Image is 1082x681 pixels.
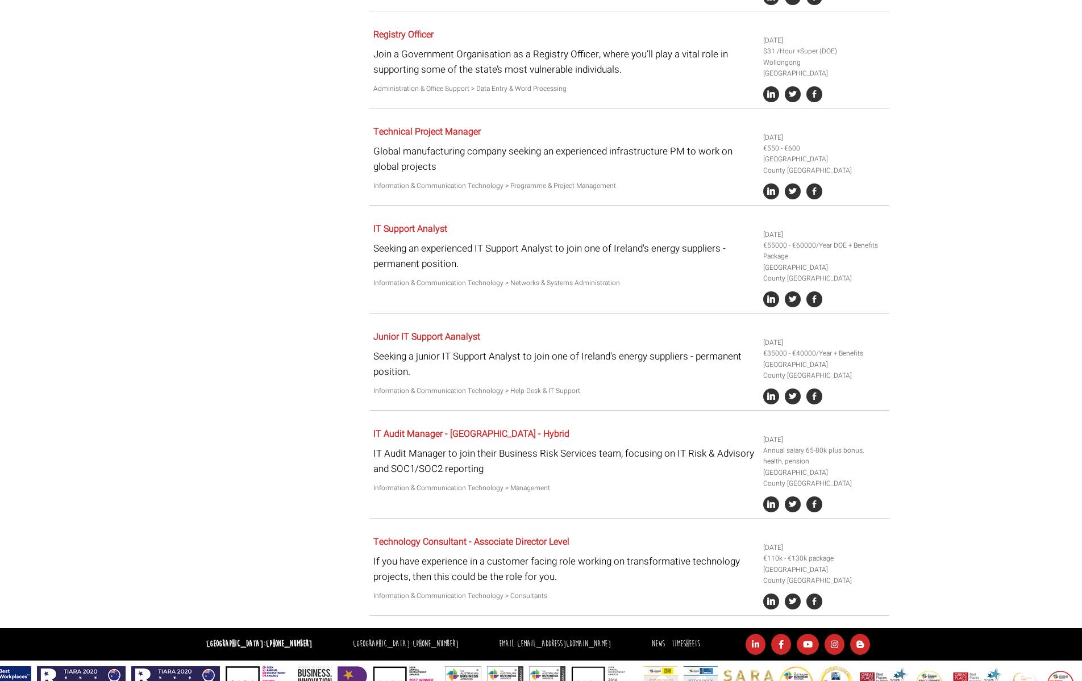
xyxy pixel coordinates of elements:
li: [DATE] [763,35,885,46]
a: News [652,638,665,649]
a: Technology Consultant - Associate Director Level [373,535,569,549]
a: [EMAIL_ADDRESS][DOMAIN_NAME] [517,638,611,649]
li: $31 /Hour +Super (DOE) [763,46,885,57]
a: IT Audit Manager - [GEOGRAPHIC_DATA] - Hybrid [373,427,569,441]
li: [GEOGRAPHIC_DATA] County [GEOGRAPHIC_DATA] [763,467,885,489]
li: [GEOGRAPHIC_DATA] County [GEOGRAPHIC_DATA] [763,565,885,586]
li: [GEOGRAPHIC_DATA] County [GEOGRAPHIC_DATA] [763,262,885,284]
p: Administration & Office Support > Data Entry & Word Processing [373,83,755,94]
a: Technical Project Manager [373,125,481,139]
p: Information & Communication Technology > Management [373,483,755,494]
li: €35000 - €40000/Year + Benefits [763,348,885,359]
li: [GEOGRAPHIC_DATA] County [GEOGRAPHIC_DATA] [763,154,885,176]
p: Information & Communication Technology > Consultants [373,591,755,601]
p: Information & Communication Technology > Programme & Project Management [373,181,755,191]
p: Seeking an experienced IT Support Analyst to join one of Ireland's energy suppliers - permanent p... [373,241,755,271]
a: [PHONE_NUMBER] [413,638,459,649]
li: [DATE] [763,434,885,445]
li: [DATE] [763,229,885,240]
a: [PHONE_NUMBER] [266,638,312,649]
p: IT Audit Manager to join their Business Risk Services team, focusing on IT Risk & Advisory and SO... [373,446,755,477]
li: [GEOGRAPHIC_DATA]: [350,636,461,653]
a: Registry Officer [373,28,434,41]
p: Information & Communication Technology > Help Desk & IT Support [373,386,755,396]
li: Email: [496,636,614,653]
p: Seeking a junior IT Support Analyst to join one of Ireland's energy suppliers - permanent position. [373,349,755,379]
li: [DATE] [763,132,885,143]
a: Junior IT Support Aanalyst [373,330,480,344]
li: [DATE] [763,337,885,348]
li: €110k - €130k package [763,553,885,564]
a: IT Support Analyst [373,222,447,236]
li: [GEOGRAPHIC_DATA] County [GEOGRAPHIC_DATA] [763,360,885,381]
p: Global manufacturing company seeking an experienced infrastructure PM to work on global projects [373,144,755,174]
p: Join a Government Organisation as a Registry Officer, where you’ll play a vital role in supportin... [373,47,755,77]
li: [DATE] [763,542,885,553]
li: Annual salary 65-80k plus bonus, health, pension [763,445,885,467]
strong: [GEOGRAPHIC_DATA]: [206,638,312,649]
p: Information & Communication Technology > Networks & Systems Administration [373,278,755,289]
li: €550 - €600 [763,143,885,154]
a: Timesheets [672,638,700,649]
li: Wollongong [GEOGRAPHIC_DATA] [763,57,885,79]
p: If you have experience in a customer facing role working on transformative technology projects, t... [373,554,755,584]
li: €55000 - €60000/Year DOE + Benefits Package [763,240,885,262]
